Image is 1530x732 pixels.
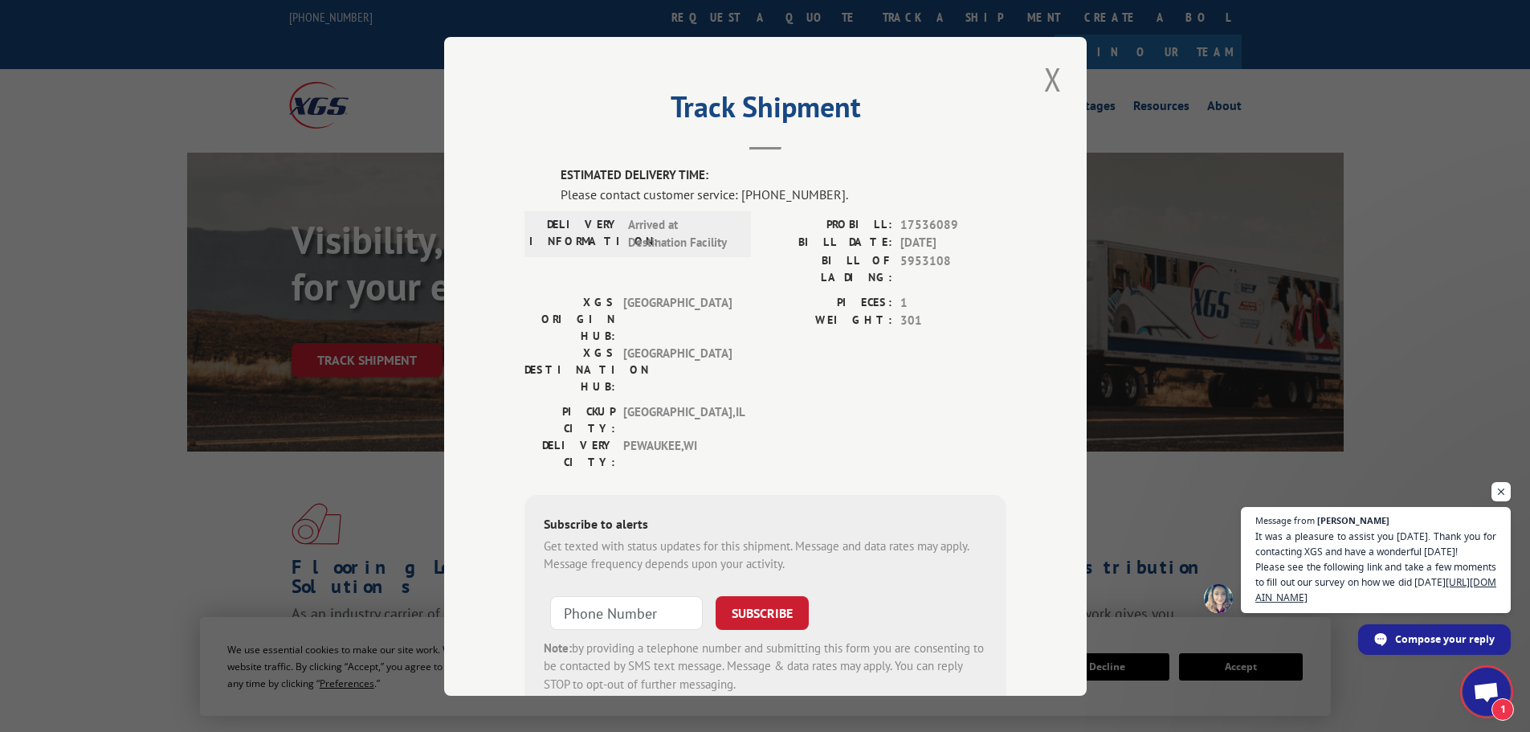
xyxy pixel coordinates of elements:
[544,537,987,573] div: Get texted with status updates for this shipment. Message and data rates may apply. Message frequ...
[765,312,892,330] label: WEIGHT:
[529,215,620,251] label: DELIVERY INFORMATION:
[524,96,1006,126] h2: Track Shipment
[1317,516,1389,525] span: [PERSON_NAME]
[544,640,572,655] strong: Note:
[1039,57,1067,101] button: Close modal
[765,215,892,234] label: PROBILL:
[524,293,615,344] label: XGS ORIGIN HUB:
[900,251,1006,285] span: 5953108
[544,639,987,693] div: by providing a telephone number and submitting this form you are consenting to be contacted by SM...
[900,234,1006,252] span: [DATE]
[1395,625,1495,653] span: Compose your reply
[561,184,1006,203] div: Please contact customer service: [PHONE_NUMBER].
[544,513,987,537] div: Subscribe to alerts
[623,344,732,395] span: [GEOGRAPHIC_DATA]
[623,403,732,436] span: [GEOGRAPHIC_DATA] , IL
[550,595,703,629] input: Phone Number
[900,293,1006,312] span: 1
[1491,698,1514,721] span: 1
[524,344,615,395] label: XGS DESTINATION HUB:
[765,251,892,285] label: BILL OF LADING:
[900,215,1006,234] span: 17536089
[1255,516,1315,525] span: Message from
[1463,668,1511,716] a: Open chat
[716,595,809,629] button: SUBSCRIBE
[623,436,732,470] span: PEWAUKEE , WI
[628,215,736,251] span: Arrived at Destination Facility
[1255,529,1496,605] span: It was a pleasure to assist you [DATE]. Thank you for contacting XGS and have a wonderful [DATE]!...
[524,436,615,470] label: DELIVERY CITY:
[765,293,892,312] label: PIECES:
[561,166,1006,185] label: ESTIMATED DELIVERY TIME:
[765,234,892,252] label: BILL DATE:
[524,403,615,436] label: PICKUP CITY:
[623,293,732,344] span: [GEOGRAPHIC_DATA]
[900,312,1006,330] span: 301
